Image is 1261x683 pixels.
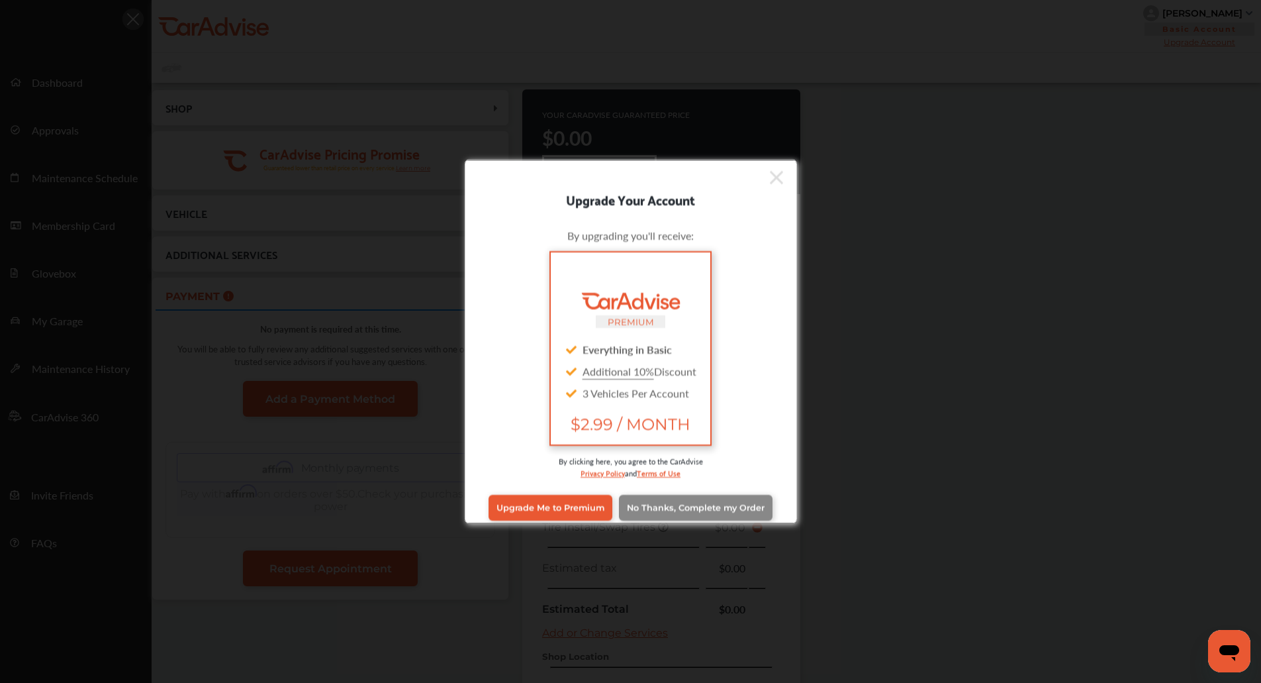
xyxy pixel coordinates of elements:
[637,466,680,478] a: Terms of Use
[496,503,604,513] span: Upgrade Me to Premium
[619,495,772,520] a: No Thanks, Complete my Order
[465,188,796,209] div: Upgrade Your Account
[583,363,654,378] u: Additional 10%
[583,341,672,356] strong: Everything in Basic
[485,455,776,492] div: By clicking here, you agree to the CarAdvise and
[561,382,699,403] div: 3 Vehicles Per Account
[561,414,699,433] span: $2.99 / MONTH
[1208,630,1250,672] iframe: Button to launch messaging window
[581,466,625,478] a: Privacy Policy
[583,363,696,378] span: Discount
[627,503,765,513] span: No Thanks, Complete my Order
[489,495,612,520] a: Upgrade Me to Premium
[608,316,654,327] small: PREMIUM
[485,227,776,242] div: By upgrading you'll receive:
